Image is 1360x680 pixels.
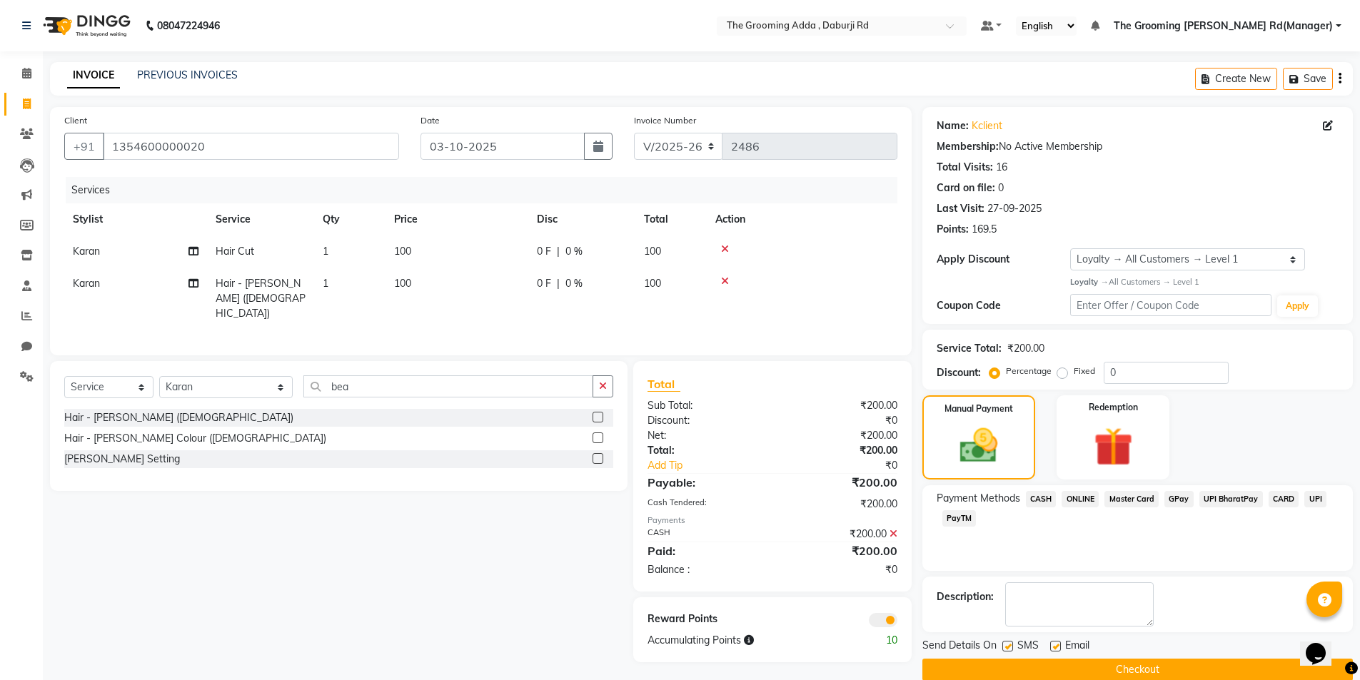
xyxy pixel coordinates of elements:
[637,527,772,542] div: CASH
[1195,68,1277,90] button: Create New
[637,497,772,512] div: Cash Tendered:
[937,365,981,380] div: Discount:
[216,245,254,258] span: Hair Cut
[73,245,100,258] span: Karan
[644,245,661,258] span: 100
[64,114,87,127] label: Client
[64,410,293,425] div: Hair - [PERSON_NAME] ([DEMOGRAPHIC_DATA])
[303,375,594,397] input: Search or Scan
[36,6,134,46] img: logo
[945,402,1013,415] label: Manual Payment
[73,277,100,290] span: Karan
[66,177,908,203] div: Services
[1089,401,1138,414] label: Redemption
[987,201,1042,216] div: 27-09-2025
[1017,638,1039,656] span: SMS
[565,276,583,291] span: 0 %
[1164,491,1194,507] span: GPay
[67,63,120,88] a: INVOICE
[840,633,908,648] div: 10
[637,542,772,559] div: Paid:
[772,443,908,458] div: ₹200.00
[937,118,969,133] div: Name:
[1114,19,1333,34] span: The Grooming [PERSON_NAME] Rd(Manager)
[772,474,908,491] div: ₹200.00
[937,139,999,154] div: Membership:
[648,377,680,392] span: Total
[637,413,772,428] div: Discount:
[386,203,528,235] th: Price
[644,277,661,290] span: 100
[635,203,707,235] th: Total
[157,6,220,46] b: 08047224946
[537,244,551,259] span: 0 F
[64,452,180,467] div: [PERSON_NAME] Setting
[648,514,897,527] div: Payments
[937,222,969,237] div: Points:
[216,277,306,320] span: Hair - [PERSON_NAME] ([DEMOGRAPHIC_DATA])
[937,298,1071,313] div: Coupon Code
[996,160,1007,175] div: 16
[772,562,908,577] div: ₹0
[772,398,908,413] div: ₹200.00
[64,203,207,235] th: Stylist
[998,181,1004,196] div: 0
[772,542,908,559] div: ₹200.00
[637,428,772,443] div: Net:
[1062,491,1099,507] span: ONLINE
[1007,341,1044,356] div: ₹200.00
[1304,491,1326,507] span: UPI
[637,443,772,458] div: Total:
[64,431,326,446] div: Hair - [PERSON_NAME] Colour ([DEMOGRAPHIC_DATA])
[1199,491,1263,507] span: UPI BharatPay
[772,428,908,443] div: ₹200.00
[972,118,1002,133] a: Kclient
[394,277,411,290] span: 100
[795,458,908,473] div: ₹0
[557,276,560,291] span: |
[772,413,908,428] div: ₹0
[1026,491,1057,507] span: CASH
[637,562,772,577] div: Balance :
[1283,68,1333,90] button: Save
[420,114,440,127] label: Date
[937,139,1339,154] div: No Active Membership
[948,424,1009,467] img: _cash.svg
[637,474,772,491] div: Payable:
[637,398,772,413] div: Sub Total:
[1300,623,1346,666] iframe: chat widget
[1070,277,1108,287] strong: Loyalty →
[637,612,772,627] div: Reward Points
[772,497,908,512] div: ₹200.00
[1277,295,1318,317] button: Apply
[937,201,984,216] div: Last Visit:
[1104,491,1159,507] span: Master Card
[1006,365,1052,377] label: Percentage
[942,510,977,527] span: PayTM
[634,114,696,127] label: Invoice Number
[537,276,551,291] span: 0 F
[1269,491,1299,507] span: CARD
[1070,276,1339,288] div: All Customers → Level 1
[207,203,314,235] th: Service
[1074,365,1095,377] label: Fixed
[528,203,635,235] th: Disc
[972,222,997,237] div: 169.5
[937,181,995,196] div: Card on file:
[137,68,238,81] a: PREVIOUS INVOICES
[637,458,795,473] a: Add Tip
[937,589,994,604] div: Description:
[922,638,997,656] span: Send Details On
[937,252,1071,267] div: Apply Discount
[707,203,897,235] th: Action
[64,133,104,160] button: +91
[772,527,908,542] div: ₹200.00
[937,491,1020,506] span: Payment Methods
[1065,638,1089,656] span: Email
[323,245,328,258] span: 1
[394,245,411,258] span: 100
[937,160,993,175] div: Total Visits:
[565,244,583,259] span: 0 %
[557,244,560,259] span: |
[637,633,840,648] div: Accumulating Points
